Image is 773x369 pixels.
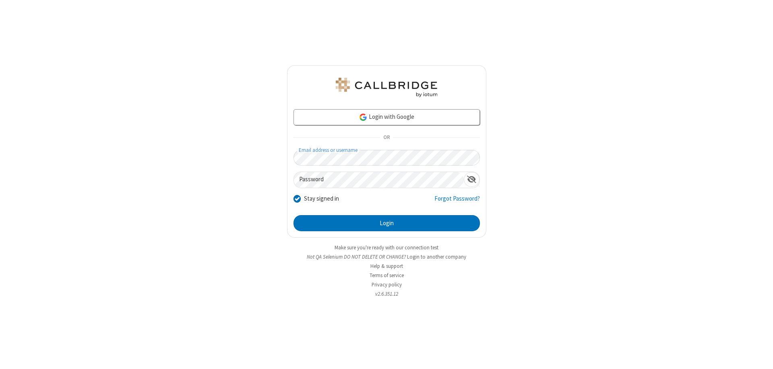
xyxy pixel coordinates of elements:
a: Make sure you're ready with our connection test [335,244,438,251]
button: Login to another company [407,253,466,261]
li: v2.6.351.12 [287,290,486,298]
li: Not QA Selenium DO NOT DELETE OR CHANGE? [287,253,486,261]
img: google-icon.png [359,113,368,122]
button: Login [293,215,480,231]
div: Show password [464,172,480,187]
input: Email address or username [293,150,480,166]
a: Forgot Password? [434,194,480,209]
label: Stay signed in [304,194,339,203]
input: Password [294,172,464,188]
img: QA Selenium DO NOT DELETE OR CHANGE [334,78,439,97]
a: Privacy policy [372,281,402,288]
a: Login with Google [293,109,480,125]
a: Terms of service [370,272,404,279]
a: Help & support [370,263,403,269]
span: OR [380,132,393,143]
